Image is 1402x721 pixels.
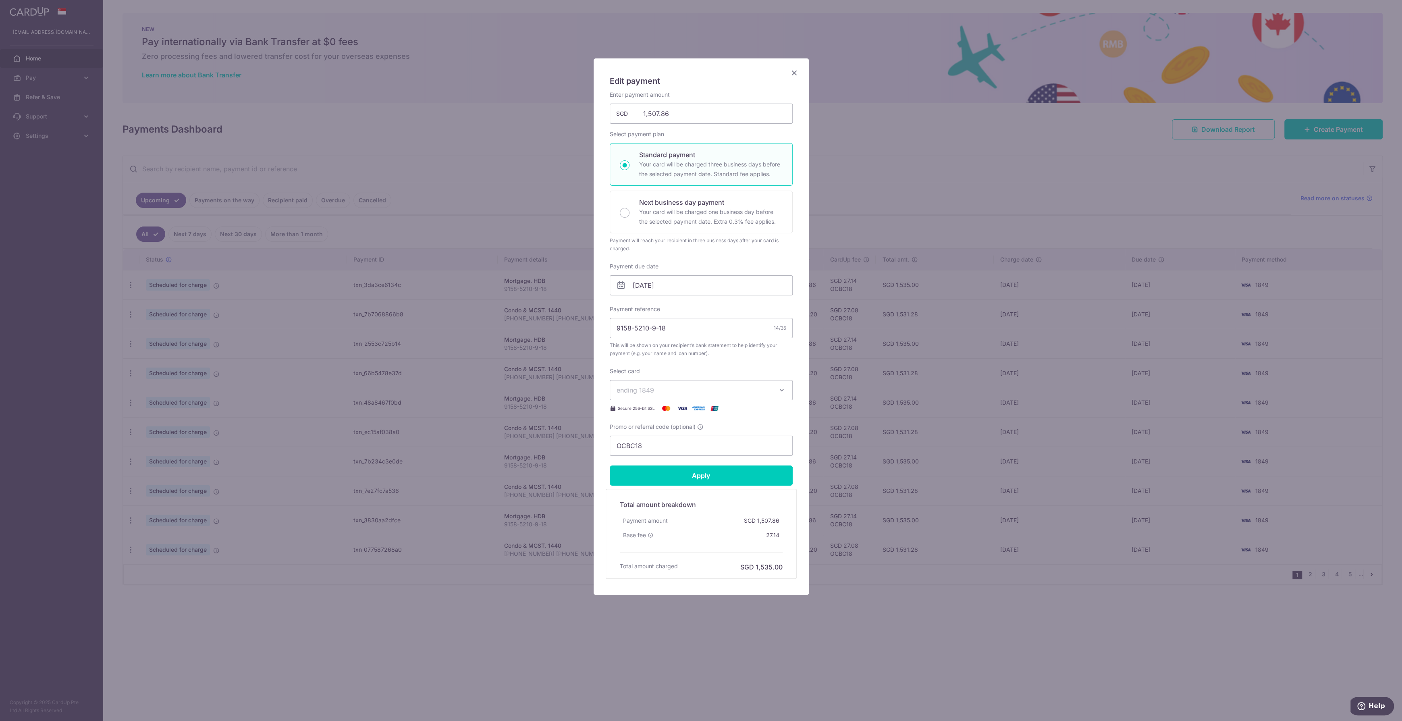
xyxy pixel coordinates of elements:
p: Your card will be charged three business days before the selected payment date. Standard fee appl... [639,160,783,179]
span: SGD [616,110,637,118]
input: 0.00 [610,104,793,124]
input: Apply [610,465,793,486]
label: Payment reference [610,305,660,313]
label: Enter payment amount [610,91,670,99]
iframe: Opens a widget where you can find more information [1350,697,1394,717]
img: Mastercard [658,403,674,413]
button: ending 1849 [610,380,793,400]
span: Promo or referral code (optional) [610,423,696,431]
div: 14/35 [774,324,786,332]
p: Standard payment [639,150,783,160]
div: 27.14 [763,528,783,542]
button: Close [789,68,799,78]
img: UnionPay [706,403,723,413]
h5: Total amount breakdown [620,500,783,509]
p: Your card will be charged one business day before the selected payment date. Extra 0.3% fee applies. [639,207,783,226]
img: American Express [690,403,706,413]
p: Next business day payment [639,197,783,207]
span: Base fee [623,531,646,539]
h6: Total amount charged [620,562,678,570]
label: Payment due date [610,262,658,270]
h6: SGD 1,535.00 [740,562,783,572]
div: SGD 1,507.86 [741,513,783,528]
span: ending 1849 [617,386,654,394]
input: DD / MM / YYYY [610,275,793,295]
span: This will be shown on your recipient’s bank statement to help identify your payment (e.g. your na... [610,341,793,357]
label: Select card [610,367,640,375]
img: Visa [674,403,690,413]
label: Select payment plan [610,130,664,138]
h5: Edit payment [610,75,793,87]
span: Secure 256-bit SSL [618,405,655,411]
div: Payment will reach your recipient in three business days after your card is charged. [610,237,793,253]
div: Payment amount [620,513,671,528]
